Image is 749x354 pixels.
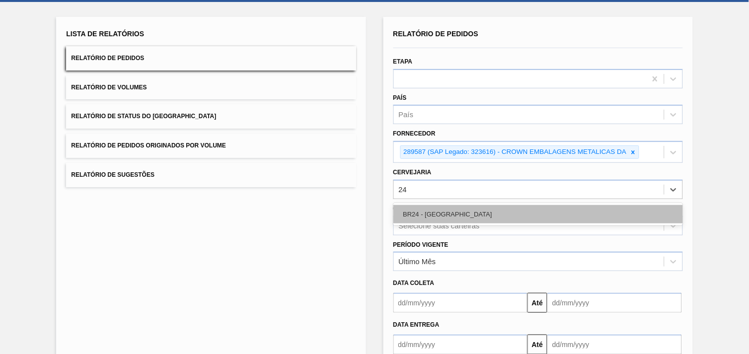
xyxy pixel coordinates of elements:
[71,171,154,178] span: Relatório de Sugestões
[66,163,356,187] button: Relatório de Sugestões
[66,104,356,129] button: Relatório de Status do [GEOGRAPHIC_DATA]
[393,293,528,313] input: dd/mm/yyyy
[399,111,414,119] div: País
[71,142,226,149] span: Relatório de Pedidos Originados por Volume
[393,241,449,248] label: Período Vigente
[66,46,356,71] button: Relatório de Pedidos
[71,84,147,91] span: Relatório de Volumes
[66,30,144,38] span: Lista de Relatórios
[66,134,356,158] button: Relatório de Pedidos Originados por Volume
[393,205,683,223] div: BR24 - [GEOGRAPHIC_DATA]
[401,146,628,158] div: 289587 (SAP Legado: 323616) - CROWN EMBALAGENS METALICAS DA
[71,55,144,62] span: Relatório de Pedidos
[71,113,216,120] span: Relatório de Status do [GEOGRAPHIC_DATA]
[399,258,436,266] div: Último Mês
[66,75,356,100] button: Relatório de Volumes
[527,293,547,313] button: Até
[399,221,480,230] div: Selecione suas carteiras
[393,94,407,101] label: País
[393,30,479,38] span: Relatório de Pedidos
[393,130,436,137] label: Fornecedor
[393,321,440,328] span: Data Entrega
[547,293,682,313] input: dd/mm/yyyy
[393,58,413,65] label: Etapa
[393,169,432,176] label: Cervejaria
[393,280,435,286] span: Data coleta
